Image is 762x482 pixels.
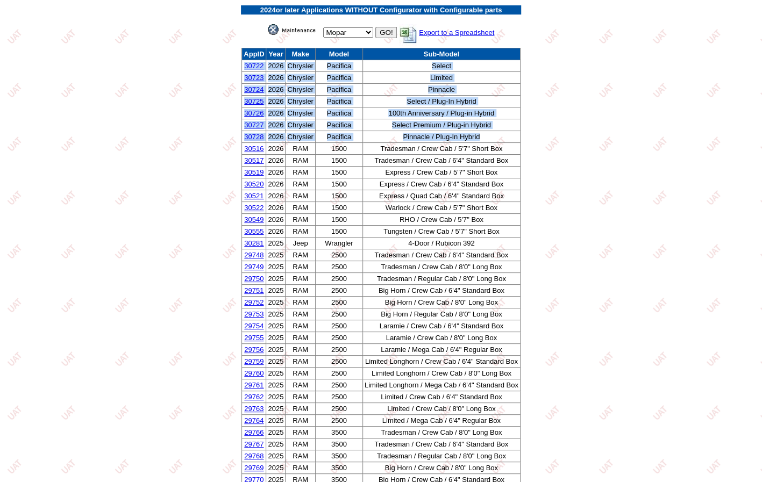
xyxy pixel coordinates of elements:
td: 1500 [315,143,362,155]
td: 2025 [266,238,286,249]
td: Chrysler [286,131,315,143]
td: 2025 [266,308,286,320]
td: Limited Longhorn / Mega Cab / 6'4" Standard Box [362,379,520,391]
td: Chrysler [286,96,315,107]
td: Sub-Model [362,48,520,60]
a: 30517 [244,156,264,164]
td: Express / Crew Cab / 6'4" Standard Box [362,178,520,190]
td: RAM [286,320,315,332]
a: 29759 [244,357,264,365]
td: Pinnacle / Plug-In Hybrid [362,131,520,143]
td: 2026 [266,131,286,143]
td: 4-Door / Rubicon 392 [362,238,520,249]
td: 2500 [315,332,362,344]
a: 29750 [244,275,264,283]
td: Chrysler [286,72,315,84]
td: Express / Quad Cab / 6'4" Standard Box [362,190,520,202]
td: Tungsten / Crew Cab / 5'7" Short Box [362,226,520,238]
a: 29762 [244,393,264,401]
td: Limited Longhorn / Crew Cab / 8'0" Long Box [362,368,520,379]
td: 1500 [315,202,362,214]
td: RHO / Crew Cab / 5'7" Box [362,214,520,226]
td: RAM [286,178,315,190]
a: 30724 [244,85,264,93]
td: RAM [286,438,315,450]
td: Pacifica [315,96,362,107]
td: 2500 [315,356,362,368]
td: 2500 [315,379,362,391]
td: RAM [286,143,315,155]
td: 2026 [266,60,286,72]
td: Laramie / Crew Cab / 8'0" Long Box [362,332,520,344]
td: 2026 [266,202,286,214]
td: Chrysler [286,107,315,119]
td: Pacifica [315,84,362,96]
td: 2025 [266,344,286,356]
a: 29753 [244,310,264,318]
td: 2026 [266,167,286,178]
td: Limited / Crew Cab / 8'0" Long Box [362,403,520,415]
td: RAM [286,167,315,178]
td: 2025 [266,438,286,450]
a: 30723 [244,74,264,82]
td: 2500 [315,415,362,427]
td: RAM [286,403,315,415]
td: RAM [286,462,315,474]
td: RAM [286,344,315,356]
td: 2025 [266,285,286,297]
td: RAM [286,249,315,261]
td: Make [286,48,315,60]
td: Big Horn / Crew Cab / 8'0" Long Box [362,297,520,308]
td: Tradesman / Crew Cab / 8'0" Long Box [362,427,520,438]
td: 2026 [266,178,286,190]
td: Big Horn / Crew Cab / 8'0" Long Box [362,462,520,474]
td: 2500 [315,249,362,261]
td: 2025 [266,273,286,285]
a: 29751 [244,286,264,294]
td: RAM [286,450,315,462]
td: Big Horn / Regular Cab / 8'0" Long Box [362,308,520,320]
td: RAM [286,155,315,167]
a: 29756 [244,346,264,354]
td: 2026 [266,107,286,119]
td: Tradesman / Regular Cab / 8'0" Long Box [362,273,520,285]
td: Chrysler [286,119,315,131]
td: 2025 [266,368,286,379]
td: Pacifica [315,60,362,72]
td: 2025 [266,415,286,427]
td: Tradesman / Regular Cab / 8'0" Long Box [362,450,520,462]
td: 2025 [266,261,286,273]
td: Tradesman / Crew Cab / 6'4" Standard Box [362,438,520,450]
td: Warlock / Crew Cab / 5'7" Short Box [362,202,520,214]
td: 2500 [315,403,362,415]
td: 1500 [315,155,362,167]
td: Limited [362,72,520,84]
td: Jeep [286,238,315,249]
td: 2026 [266,96,286,107]
td: Year [266,48,286,60]
td: 2025 [266,379,286,391]
td: Select [362,60,520,72]
td: Tradesman / Crew Cab / 6'4" Standard Box [362,155,520,167]
td: Model [315,48,362,60]
a: 29764 [244,416,264,425]
td: RAM [286,226,315,238]
a: 30727 [244,121,264,129]
td: Pacifica [315,107,362,119]
td: 2025 [266,320,286,332]
a: Export to a Spreadsheet [399,28,494,37]
td: 2500 [315,285,362,297]
td: 2026 [266,84,286,96]
td: RAM [286,285,315,297]
td: 1500 [315,178,362,190]
td: Laramie / Crew Cab / 6'4" Standard Box [362,320,520,332]
td: RAM [286,273,315,285]
a: 30722 [244,62,264,70]
td: 100th Anniversary / Plug-in Hybrid [362,107,520,119]
a: 30519 [244,168,264,176]
td: 1500 [315,214,362,226]
td: 2500 [315,273,362,285]
a: 29752 [244,298,264,306]
td: Chrysler [286,60,315,72]
td: RAM [286,391,315,403]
